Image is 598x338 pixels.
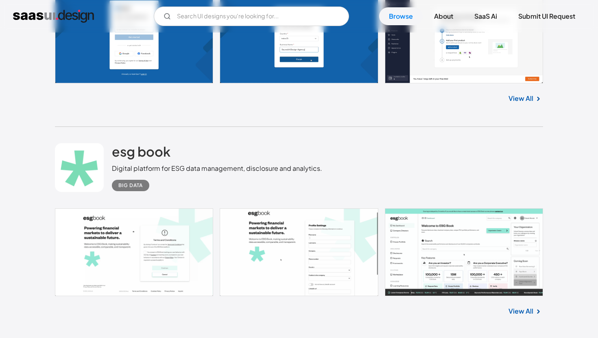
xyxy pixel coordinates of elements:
a: esg book [112,143,170,164]
a: About [424,7,463,25]
div: Big Data [118,181,143,190]
a: home [13,10,94,23]
a: Browse [379,7,423,25]
input: Search UI designs you're looking for... [154,7,349,26]
a: View All [509,306,533,316]
a: SaaS Ai [465,7,507,25]
a: Submit UI Request [509,7,585,25]
div: Digital platform for ESG data management, disclosure and analytics. [112,164,322,173]
a: View All [509,94,533,103]
form: Email Form [154,7,349,26]
h2: esg book [112,143,170,159]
